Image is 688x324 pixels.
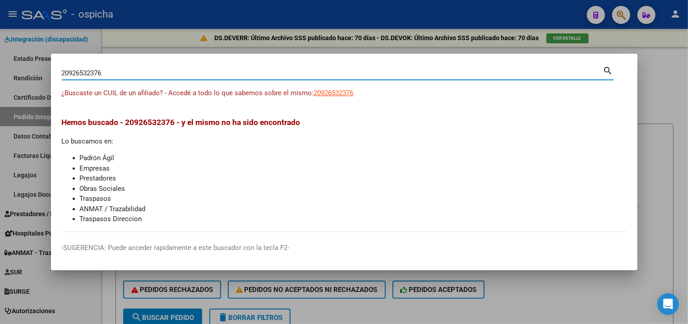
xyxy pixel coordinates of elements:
li: Prestadores [80,173,627,184]
li: Obras Sociales [80,184,627,194]
span: 20926532376 [314,89,354,97]
li: Traspasos Direccion [80,214,627,224]
div: Lo buscamos en: [62,116,627,224]
span: Hemos buscado - 20926532376 - y el mismo no ha sido encontrado [62,118,300,127]
li: Padrón Ágil [80,153,627,163]
li: Empresas [80,163,627,174]
div: Open Intercom Messenger [657,293,679,315]
mat-icon: search [603,65,614,75]
p: -SUGERENCIA: Puede acceder rapidamente a este buscador con la tecla F2- [62,243,627,253]
li: Traspasos [80,194,627,204]
span: ¿Buscaste un CUIL de un afiliado? - Accedé a todo lo que sabemos sobre el mismo: [62,89,314,97]
li: ANMAT / Trazabilidad [80,204,627,214]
